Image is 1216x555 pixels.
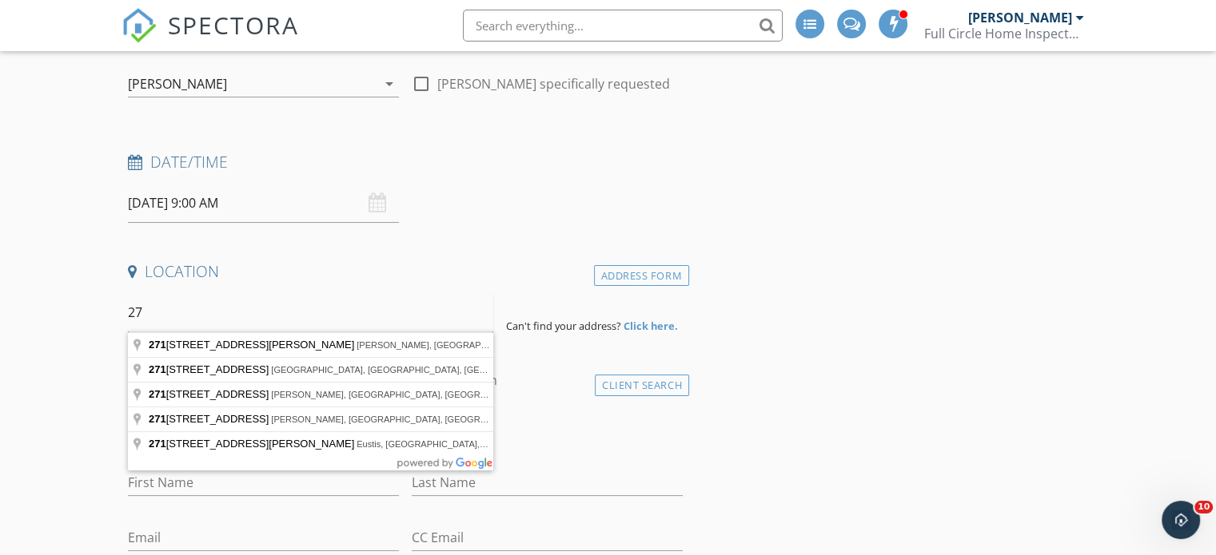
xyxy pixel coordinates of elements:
[437,76,670,92] label: [PERSON_NAME] specifically requested
[463,10,783,42] input: Search everything...
[149,388,271,400] span: [STREET_ADDRESS]
[594,265,689,287] div: Address Form
[357,340,622,350] span: [PERSON_NAME], [GEOGRAPHIC_DATA], [GEOGRAPHIC_DATA]
[924,26,1084,42] div: Full Circle Home Inspectors
[271,390,536,399] span: [PERSON_NAME], [GEOGRAPHIC_DATA], [GEOGRAPHIC_DATA]
[968,10,1072,26] div: [PERSON_NAME]
[128,261,683,282] h4: Location
[122,8,157,43] img: The Best Home Inspection Software - Spectora
[624,319,678,333] strong: Click here.
[595,375,689,396] div: Client Search
[271,414,536,424] span: [PERSON_NAME], [GEOGRAPHIC_DATA], [GEOGRAPHIC_DATA]
[149,388,166,400] span: 271
[122,22,299,55] a: SPECTORA
[506,319,621,333] span: Can't find your address?
[271,365,556,375] span: [GEOGRAPHIC_DATA], [GEOGRAPHIC_DATA], [GEOGRAPHIC_DATA]
[149,438,166,450] span: 271
[149,438,357,450] span: [STREET_ADDRESS][PERSON_NAME]
[357,439,573,449] span: Eustis, [GEOGRAPHIC_DATA], [GEOGRAPHIC_DATA]
[1194,501,1213,513] span: 10
[149,413,166,425] span: 271
[128,77,227,91] div: [PERSON_NAME]
[149,363,271,375] span: [STREET_ADDRESS]
[149,339,166,351] span: 271
[149,363,166,375] span: 271
[380,74,399,93] i: arrow_drop_down
[128,184,399,223] input: Select date
[1162,501,1200,539] iframe: Intercom live chat
[168,8,299,42] span: SPECTORA
[149,339,357,351] span: [STREET_ADDRESS][PERSON_NAME]
[128,293,493,332] input: Address Search
[128,152,683,172] h4: Date/Time
[149,413,271,425] span: [STREET_ADDRESS]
